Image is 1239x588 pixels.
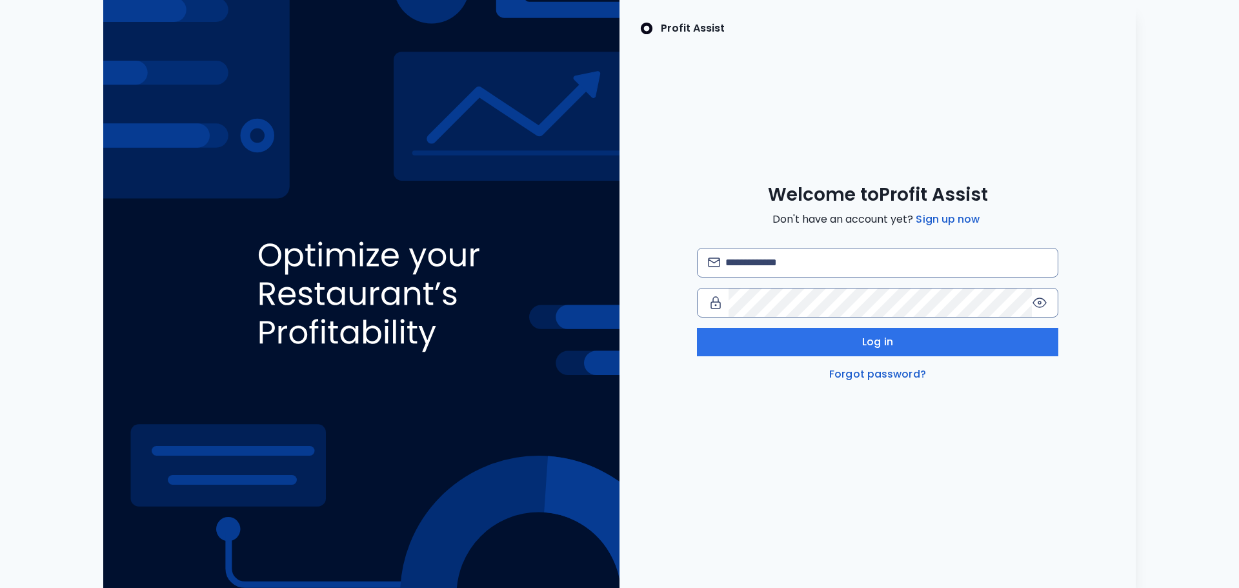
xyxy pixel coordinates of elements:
[827,367,929,382] a: Forgot password?
[768,183,988,207] span: Welcome to Profit Assist
[862,334,893,350] span: Log in
[640,21,653,36] img: SpotOn Logo
[697,328,1058,356] button: Log in
[661,21,725,36] p: Profit Assist
[772,212,982,227] span: Don't have an account yet?
[913,212,982,227] a: Sign up now
[708,258,720,267] img: email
